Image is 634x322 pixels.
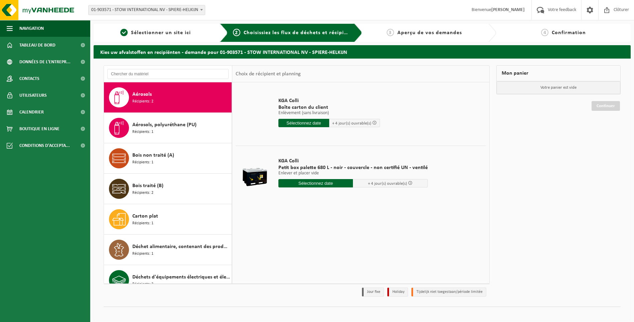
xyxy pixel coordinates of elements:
li: Holiday [387,288,408,297]
button: Aérosols Récipients: 2 [104,82,232,113]
button: Déchet alimentaire, contenant des produits d'origine animale, non emballé, catégorie 3 Récipients: 1 [104,235,232,265]
span: Boîte carton du client [278,104,380,111]
button: Aérosols, polyuréthane (PU) Récipients: 1 [104,113,232,143]
span: Déchets d'équipements électriques et électroniques - Sans tubes cathodiques [132,273,230,281]
a: Continuer [592,101,620,111]
h2: Kies uw afvalstoffen en recipiënten - demande pour 01-903571 - STOW INTERNATIONAL NV - SPIERE-HEL... [94,45,631,58]
span: Confirmation [552,30,586,35]
span: Aérosols, polyuréthane (PU) [132,121,197,129]
span: Calendrier [19,104,44,120]
span: Conditions d'accepta... [19,137,70,154]
a: 1Sélectionner un site ici [97,29,215,37]
span: 01-903571 - STOW INTERNATIONAL NV - SPIERE-HELKIJN [89,5,205,15]
strong: [PERSON_NAME] [491,7,525,12]
li: Jour fixe [362,288,384,297]
span: Récipients: 1 [132,159,153,166]
span: 01-903571 - STOW INTERNATIONAL NV - SPIERE-HELKIJN [88,5,205,15]
span: Utilisateurs [19,87,47,104]
span: Navigation [19,20,44,37]
span: Récipients: 1 [132,129,153,135]
span: 2 [233,29,240,36]
div: Mon panier [496,65,621,81]
span: Tableau de bord [19,37,55,54]
span: Données de l'entrepr... [19,54,71,70]
span: + 4 jour(s) ouvrable(s) [332,121,371,126]
div: Choix de récipient et planning [232,66,304,82]
input: Chercher du matériel [107,69,229,79]
input: Sélectionnez date [278,119,329,127]
span: 1 [120,29,128,36]
span: Récipients: 2 [132,281,153,288]
span: Aérosols [132,90,152,98]
span: Carton plat [132,212,158,220]
span: Récipients: 2 [132,98,153,105]
span: 4 [541,29,548,36]
span: Choisissiez les flux de déchets et récipients [244,30,355,35]
span: Bois traité (B) [132,182,163,190]
span: KGA Colli [278,97,380,104]
span: Récipients: 1 [132,251,153,257]
span: Petit box palette 680 L - noir - couvercle - non certifié UN - ventilé [278,164,428,171]
p: Enlèvement (sans livraison) [278,111,380,115]
span: Contacts [19,70,39,87]
input: Sélectionnez date [278,179,353,187]
span: Récipients: 2 [132,190,153,196]
button: Carton plat Récipients: 1 [104,204,232,235]
span: Sélectionner un site ici [131,30,191,35]
span: KGA Colli [278,158,428,164]
p: Votre panier est vide [497,81,620,94]
span: Déchet alimentaire, contenant des produits d'origine animale, non emballé, catégorie 3 [132,243,230,251]
span: Aperçu de vos demandes [397,30,462,35]
span: Récipients: 1 [132,220,153,227]
button: Bois traité (B) Récipients: 2 [104,174,232,204]
span: Boutique en ligne [19,120,59,137]
span: 3 [387,29,394,36]
li: Tijdelijk niet toegestaan/période limitée [411,288,486,297]
button: Déchets d'équipements électriques et électroniques - Sans tubes cathodiques Récipients: 2 [104,265,232,296]
span: Bois non traité (A) [132,151,174,159]
span: + 4 jour(s) ouvrable(s) [368,181,407,186]
p: Enlever et placer vide [278,171,428,176]
button: Bois non traité (A) Récipients: 1 [104,143,232,174]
